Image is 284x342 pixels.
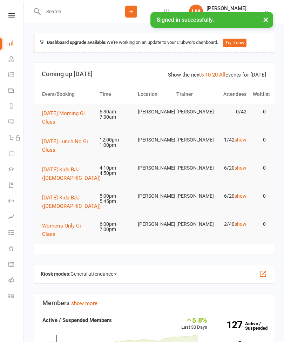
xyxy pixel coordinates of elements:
th: Trainer [173,85,211,103]
td: 2/40 [211,216,250,232]
button: [DATE] Lunch No Gi Class [42,137,93,154]
button: [DATE] Morning Gi Class [42,109,93,126]
td: 6:30am-7:30am [96,104,135,126]
th: Attendees [211,85,250,103]
div: LM [189,5,203,19]
h3: Coming up [DATE] [42,71,266,78]
a: Dashboard [8,36,24,52]
a: Calendar [8,67,24,83]
td: 4:10pm-4:50pm [96,160,135,182]
td: [PERSON_NAME] [173,132,211,148]
strong: Active / Suspended Members [42,317,112,323]
span: [DATE] Morning Gi Class [42,110,85,125]
td: 6:00pm-7:00pm [96,216,135,238]
td: [PERSON_NAME] [173,188,211,204]
button: [DATE] Kids BJJ ([DEMOGRAPHIC_DATA]) [42,193,106,210]
a: show more [71,300,97,307]
td: 5:00pm-5:45pm [96,188,135,210]
td: 0 [250,160,269,176]
td: 12:00pm-1:00pm [96,132,135,154]
td: [PERSON_NAME] [135,160,173,176]
span: General attendance [70,268,117,279]
a: All [219,72,225,78]
td: 0 [250,216,269,232]
td: 0 [250,188,269,204]
td: [PERSON_NAME] [135,104,173,120]
td: 0 [250,132,269,148]
td: [PERSON_NAME] [173,160,211,176]
span: Signed in successfully. [157,17,214,23]
div: 5.8% [181,316,207,324]
a: show [235,165,246,171]
a: Assessments [8,210,24,225]
a: Reports [8,99,24,115]
td: [PERSON_NAME] [173,104,211,120]
div: [PERSON_NAME] [207,5,261,12]
button: Women's Only Gi Class [42,222,93,238]
th: Event/Booking [39,85,96,103]
td: [PERSON_NAME] [135,188,173,204]
span: [DATE] Kids BJJ ([DEMOGRAPHIC_DATA]) [42,166,101,181]
span: [DATE] Lunch No Gi Class [42,138,88,153]
td: 0 [250,104,269,120]
input: Search... [41,7,107,17]
td: [PERSON_NAME] [173,216,211,232]
a: General attendance kiosk mode [8,257,24,273]
a: 10 [205,72,211,78]
button: Try it now [223,39,246,47]
div: We're working on an update to your Clubworx dashboard. [34,33,274,53]
a: show [235,137,246,143]
td: 6/20 [211,188,250,204]
h3: Members [42,300,265,307]
button: × [259,12,272,27]
td: 6/20 [211,160,250,176]
a: What's New [8,241,24,257]
a: Product Sales [8,146,24,162]
span: [DATE] Kids BJJ ([DEMOGRAPHIC_DATA]) [42,195,101,209]
div: Show the next events for [DATE] [168,71,266,79]
strong: Kiosk modes: [41,271,70,277]
a: 5 [201,72,204,78]
span: Women's Only Gi Class [42,223,81,237]
a: show [235,221,246,227]
a: 127Active / Suspended [214,316,271,336]
strong: 127 [218,320,242,330]
strong: Dashboard upgrade available: [47,40,107,45]
td: [PERSON_NAME] [135,216,173,232]
a: 20 [212,72,218,78]
a: Class kiosk mode [8,289,24,304]
th: Location [135,85,173,103]
a: People [8,52,24,67]
th: Time [96,85,135,103]
div: Last 30 Days [181,316,207,331]
td: 0/42 [211,104,250,120]
a: Roll call kiosk mode [8,273,24,289]
th: Waitlist [250,85,269,103]
a: Payments [8,83,24,99]
td: [PERSON_NAME] [135,132,173,148]
a: show [235,193,246,199]
td: 1/42 [211,132,250,148]
div: Supreme Art Club Pty Ltd [207,12,261,18]
button: [DATE] Kids BJJ ([DEMOGRAPHIC_DATA]) [42,165,106,182]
